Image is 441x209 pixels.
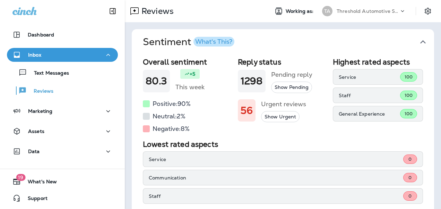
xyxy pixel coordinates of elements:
p: Dashboard [28,32,54,37]
span: 0 [408,156,412,162]
h1: Sentiment [143,36,234,48]
h5: This week [175,82,205,93]
h5: Positive: 90 % [153,98,191,109]
p: Reviews [27,88,53,95]
p: Marketing [28,108,52,114]
button: Inbox [7,48,118,62]
p: Service [339,74,400,80]
span: 19 [16,174,25,181]
div: What's This? [195,39,232,45]
p: Communication [149,175,403,181]
button: Show Pending [271,82,312,93]
p: Assets [28,128,44,134]
span: 0 [408,175,412,181]
p: General Experience [339,111,400,117]
button: Support [7,191,118,205]
p: Reviews [139,6,174,16]
button: Show Urgent [261,111,300,123]
span: 100 [405,92,413,98]
p: Staff [149,193,403,199]
button: Text Messages [7,65,118,80]
p: Data [28,149,40,154]
button: Assets [7,124,118,138]
button: SentimentWhat's This? [137,29,440,55]
h2: Overall sentiment [143,58,232,66]
p: Inbox [28,52,41,58]
span: 100 [405,74,413,80]
button: Collapse Sidebar [103,4,122,18]
button: Settings [422,5,434,17]
h5: Neutral: 2 % [153,111,185,122]
h1: 56 [241,105,253,116]
h2: Reply status [238,58,327,66]
button: Dashboard [7,28,118,42]
button: Reviews [7,83,118,98]
h5: Urgent reviews [261,99,306,110]
p: Text Messages [27,70,69,77]
p: Service [149,157,403,162]
h2: Highest rated aspects [333,58,423,66]
span: 100 [405,111,413,117]
span: 0 [408,193,412,199]
button: 19What's New [7,175,118,189]
button: Data [7,144,118,158]
h5: Pending reply [271,69,312,80]
p: Staff [339,93,400,98]
span: Working as: [286,8,315,14]
span: What's New [21,179,57,187]
p: Threshold Automotive Service dba Grease Monkey [337,8,399,14]
h2: Lowest rated aspects [143,140,423,149]
span: Support [21,195,47,204]
button: What's This? [193,37,234,47]
button: Marketing [7,104,118,118]
h5: Negative: 8 % [153,123,190,134]
h1: 80.3 [146,75,167,87]
div: TA [322,6,332,16]
p: +5 [190,70,195,77]
h1: 1298 [241,75,263,87]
